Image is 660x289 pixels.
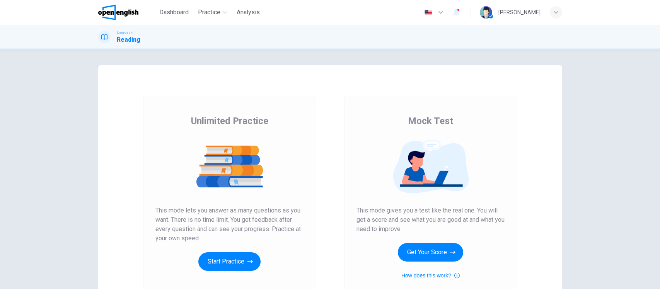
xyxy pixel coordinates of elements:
button: Dashboard [156,5,192,19]
span: Mock Test [408,115,453,127]
span: This mode lets you answer as many questions as you want. There is no time limit. You get feedback... [155,206,304,243]
span: Linguaskill [117,30,136,35]
button: Practice [195,5,230,19]
span: Practice [198,8,220,17]
img: Profile picture [480,6,492,19]
a: OpenEnglish logo [98,5,157,20]
button: Analysis [234,5,263,19]
span: Unlimited Practice [191,115,268,127]
button: How does this work? [401,271,460,280]
img: OpenEnglish logo [98,5,139,20]
button: Start Practice [198,252,261,271]
button: Get Your Score [398,243,463,262]
img: en [423,10,433,15]
span: Analysis [237,8,260,17]
span: Dashboard [159,8,189,17]
span: This mode gives you a test like the real one. You will get a score and see what you are good at a... [356,206,505,234]
div: [PERSON_NAME] [498,8,541,17]
h1: Reading [117,35,140,44]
